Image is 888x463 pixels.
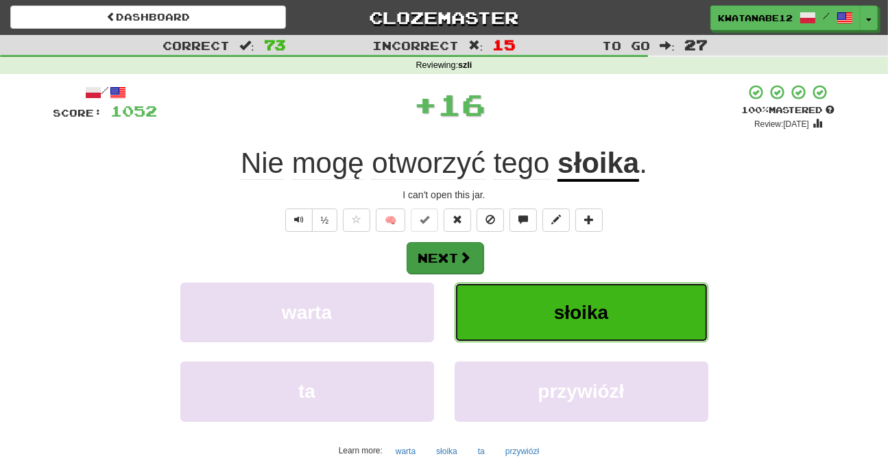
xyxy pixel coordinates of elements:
[376,209,405,232] button: 🧠
[437,87,485,121] span: 16
[413,84,437,125] span: +
[684,36,708,53] span: 27
[388,441,423,462] button: warta
[509,209,537,232] button: Discuss sentence (alt+u)
[53,188,835,202] div: I can't open this jar.
[180,283,434,342] button: warta
[53,84,158,101] div: /
[407,242,483,274] button: Next
[538,381,624,402] span: przywiózł
[742,104,835,117] div: Mastered
[53,107,103,119] span: Score:
[444,209,471,232] button: Reset to 0% Mastered (alt+r)
[639,147,647,179] span: .
[180,361,434,421] button: ta
[292,147,364,180] span: mogę
[411,209,438,232] button: Set this sentence to 100% Mastered (alt+m)
[468,40,483,51] span: :
[492,36,516,53] span: 15
[312,209,338,232] button: ½
[372,147,485,180] span: otworzyć
[111,102,158,119] span: 1052
[742,104,769,115] span: 100 %
[282,302,332,323] span: warta
[710,5,861,30] a: kwatanabe12 /
[575,209,603,232] button: Add to collection (alt+a)
[602,38,650,52] span: To go
[554,302,608,323] span: słoika
[458,60,472,70] strong: szli
[372,38,459,52] span: Incorrect
[298,381,315,402] span: ta
[455,361,708,421] button: przywiózł
[498,441,547,462] button: przywiózł
[494,147,550,180] span: tego
[718,12,793,24] span: kwatanabe12
[10,5,286,29] a: Dashboard
[754,119,809,129] small: Review: [DATE]
[241,147,284,180] span: Nie
[455,283,708,342] button: słoika
[307,5,582,29] a: Clozemaster
[163,38,230,52] span: Correct
[285,209,313,232] button: Play sentence audio (ctl+space)
[557,147,639,182] u: słoika
[542,209,570,232] button: Edit sentence (alt+d)
[339,446,383,455] small: Learn more:
[660,40,675,51] span: :
[470,441,492,462] button: ta
[343,209,370,232] button: Favorite sentence (alt+f)
[823,11,830,21] span: /
[264,36,286,53] span: 73
[283,209,338,232] div: Text-to-speech controls
[429,441,465,462] button: słoika
[477,209,504,232] button: Ignore sentence (alt+i)
[239,40,254,51] span: :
